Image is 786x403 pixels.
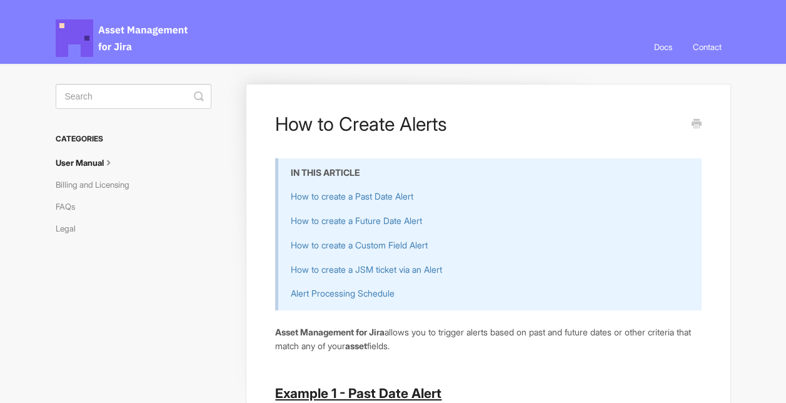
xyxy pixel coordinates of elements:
b: IN THIS ARTICLE [291,167,360,178]
a: How to create a Custom Field Aler [291,240,425,250]
input: Search [56,84,211,109]
a: How to create a Past Date Alert [291,191,413,201]
a: Contact [683,30,731,64]
span: Asset Management for Jira Docs [56,19,189,57]
b: asset [345,340,367,351]
p: allows you to trigger alerts based on past and future dates or other criteria that match any of y... [275,325,701,352]
b: Example 1 - Past Date Alert [275,385,441,401]
a: Alert Processing Schedule [291,288,395,298]
b: Asset Management for Jira [275,327,385,337]
a: t [425,240,428,250]
a: User Manual [56,153,124,173]
a: How to create a JSM ticket via an Alert [291,264,442,275]
a: Legal [56,218,85,238]
h3: Categories [56,128,211,150]
a: FAQs [56,196,84,217]
h1: How to Create Alerts [275,113,682,135]
a: How to create a Future Date Alert [291,215,422,226]
a: Print this Article [692,118,702,131]
a: Docs [645,30,682,64]
a: Billing and Licensing [56,175,139,195]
